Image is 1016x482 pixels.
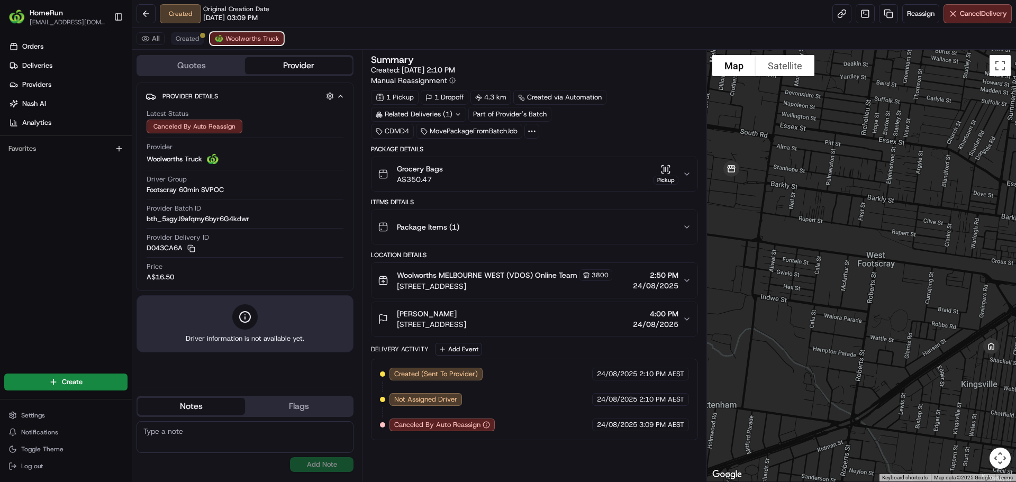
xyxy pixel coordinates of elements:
span: Latest Status [147,109,188,119]
span: Cancel Delivery [960,9,1007,19]
span: [PERSON_NAME] [397,308,457,319]
div: Pickup [654,176,678,185]
div: Items Details [371,198,697,206]
span: Original Creation Date [203,5,269,13]
span: Driver information is not available yet. [186,334,304,343]
a: Terms (opens in new tab) [998,475,1013,480]
h3: Summary [371,55,414,65]
span: Woolworths Truck [147,154,202,164]
button: Create [4,374,128,390]
button: Flags [245,398,352,415]
a: Orders [4,38,132,55]
span: Notifications [21,428,58,436]
span: Not Assigned Driver [394,395,457,404]
div: Package Details [371,145,697,153]
button: Show street map [712,55,756,76]
span: 3800 [592,271,609,279]
button: Show satellite imagery [756,55,814,76]
a: Providers [4,76,132,93]
div: Location Details [371,251,697,259]
span: Provider [147,142,173,152]
img: ww.png [206,153,219,166]
div: 4.3 km [470,90,511,105]
span: Woolworths MELBOURNE WEST (VDOS) Online Team [397,270,577,280]
span: Providers [22,80,51,89]
button: CancelDelivery [944,4,1012,23]
button: Map camera controls [990,448,1011,469]
span: Nash AI [22,99,46,108]
span: Provider Batch ID [147,204,201,213]
button: Provider Details [146,87,344,105]
span: Canceled By Auto Reassign [394,420,480,430]
span: 4:00 PM [633,308,678,319]
img: Google [710,468,745,481]
div: Delivery Activity [371,345,429,353]
span: Reassign [907,9,935,19]
span: Price [147,262,162,271]
span: bth_5sgyJ9afqmy6byr6G4kdwr [147,214,249,224]
span: [DATE] 2:10 PM [402,65,455,75]
span: Settings [21,411,45,420]
div: 1 Dropoff [421,90,468,105]
button: Settings [4,408,128,423]
span: 2:10 PM AEST [639,395,684,404]
span: Created (Sent To Provider) [394,369,478,379]
span: [STREET_ADDRESS] [397,281,612,292]
span: 24/08/2025 [597,395,637,404]
button: Notes [138,398,245,415]
span: [EMAIL_ADDRESS][DOMAIN_NAME] [30,18,105,26]
div: Related Deliveries (1) [371,107,466,122]
span: 2:50 PM [633,270,678,280]
span: Created [176,34,199,43]
span: Log out [21,462,43,470]
button: [PERSON_NAME][STREET_ADDRESS]4:00 PM24/08/2025 [371,302,697,336]
button: Add Event [435,343,482,356]
a: Nash AI [4,95,132,112]
span: A$350.47 [397,174,443,185]
span: [DATE] 03:09 PM [203,13,258,23]
button: Toggle fullscreen view [990,55,1011,76]
a: Created via Automation [513,90,606,105]
button: All [137,32,165,45]
span: 24/08/2025 [633,319,678,330]
span: Package Items ( 1 ) [397,222,459,232]
span: 24/08/2025 [597,420,637,430]
span: Analytics [22,118,51,128]
img: HomeRun [8,8,25,25]
button: Reassign [902,4,939,23]
span: Created: [371,65,455,75]
button: Log out [4,459,128,474]
span: Orders [22,42,43,51]
button: Notifications [4,425,128,440]
button: Quotes [138,57,245,74]
button: D043CA6A [147,243,195,253]
button: Package Items (1) [371,210,697,244]
button: Grocery BagsA$350.47Pickup [371,157,697,191]
button: Created [171,32,204,45]
span: Create [62,377,83,387]
span: Driver Group [147,175,187,184]
span: Footscray 60min SVPOC [147,185,224,195]
a: Analytics [4,114,132,131]
button: Provider [245,57,352,74]
span: Manual Reassignment [371,75,447,86]
span: [STREET_ADDRESS] [397,319,466,330]
span: 2:10 PM AEST [639,369,684,379]
button: Pickup [654,164,678,185]
div: CDMD4 [371,124,414,139]
span: Deliveries [22,61,52,70]
button: HomeRun [30,7,63,18]
span: Woolworths Truck [225,34,279,43]
span: Provider Details [162,92,218,101]
button: Keyboard shortcuts [882,474,928,481]
span: 24/08/2025 [597,369,637,379]
span: Map data ©2025 Google [934,475,992,480]
button: Manual Reassignment [371,75,456,86]
span: Provider Delivery ID [147,233,209,242]
span: 3:09 PM AEST [639,420,684,430]
span: A$16.50 [147,272,174,282]
div: MovePackageFromBatchJob [416,124,522,139]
